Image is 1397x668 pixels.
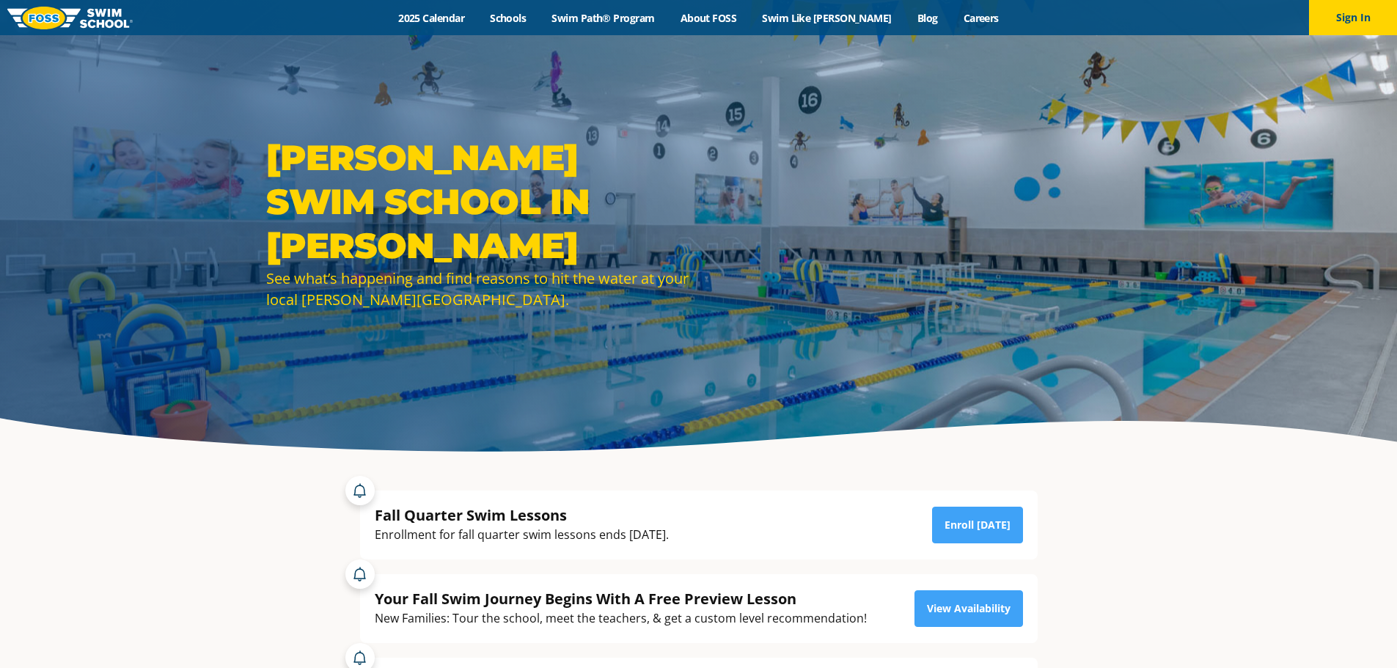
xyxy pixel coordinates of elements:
a: Swim Path® Program [539,11,667,25]
a: Swim Like [PERSON_NAME] [749,11,905,25]
a: Schools [477,11,539,25]
a: Enroll [DATE] [932,507,1023,543]
img: FOSS Swim School Logo [7,7,133,29]
div: Enrollment for fall quarter swim lessons ends [DATE]. [375,525,669,545]
div: Fall Quarter Swim Lessons [375,505,669,525]
h1: [PERSON_NAME] Swim School in [PERSON_NAME] [266,136,692,268]
a: 2025 Calendar [386,11,477,25]
div: Your Fall Swim Journey Begins With A Free Preview Lesson [375,589,867,609]
a: Blog [904,11,950,25]
a: View Availability [914,590,1023,627]
div: New Families: Tour the school, meet the teachers, & get a custom level recommendation! [375,609,867,628]
a: About FOSS [667,11,749,25]
div: See what’s happening and find reasons to hit the water at your local [PERSON_NAME][GEOGRAPHIC_DATA]. [266,268,692,310]
a: Careers [950,11,1011,25]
